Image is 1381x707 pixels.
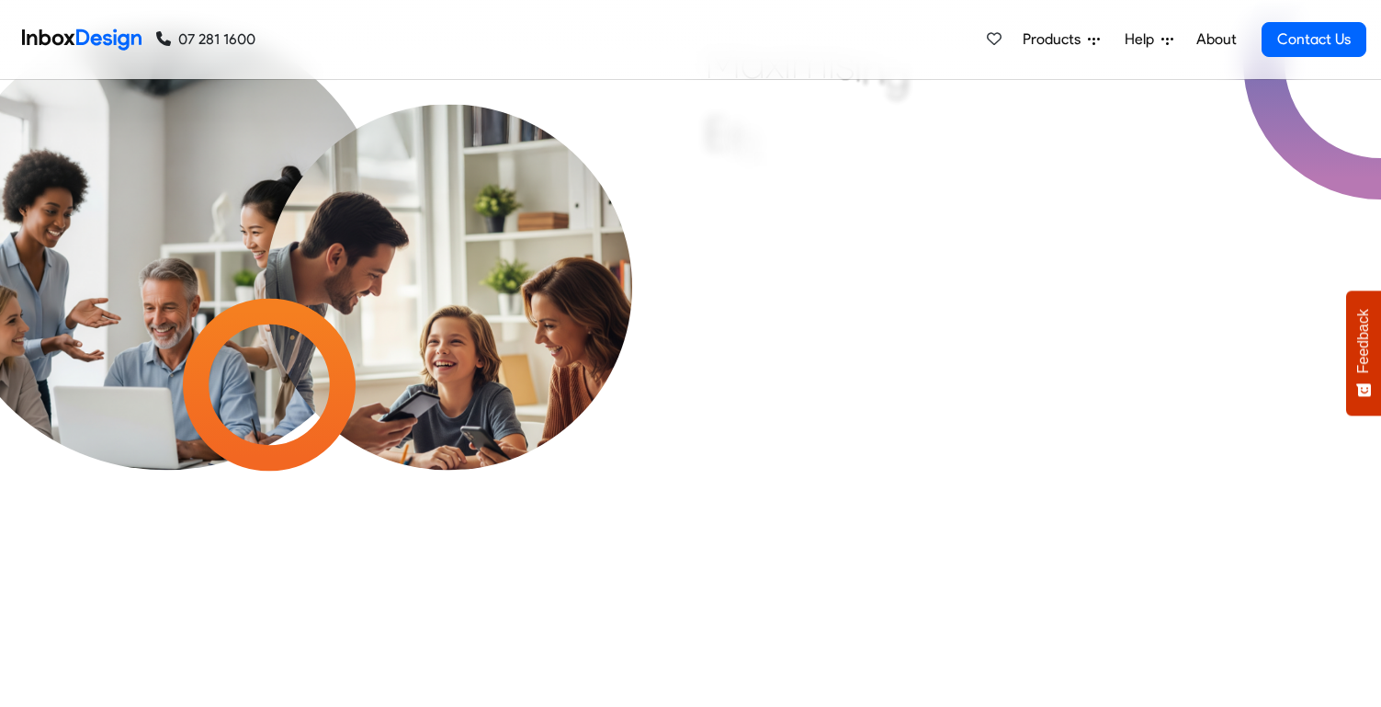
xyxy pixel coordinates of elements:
a: Help [1117,21,1181,58]
div: n [862,41,885,97]
span: Products [1023,29,1088,51]
div: E [705,107,728,162]
a: Products [1015,21,1107,58]
div: f [728,113,742,168]
span: Feedback [1355,309,1372,373]
div: Maximising Efficient & Engagement, Connecting Schools, Families, and Students. [705,35,1150,311]
span: Help [1125,29,1161,51]
img: parents_with_child.png [220,104,677,562]
a: About [1191,21,1241,58]
div: c [764,139,787,194]
button: Feedback - Show survey [1346,291,1381,416]
div: g [885,46,910,101]
div: f [742,120,757,176]
a: Contact Us [1262,22,1366,57]
div: i [757,130,764,185]
a: 07 281 1600 [156,29,255,51]
div: i [855,39,862,94]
